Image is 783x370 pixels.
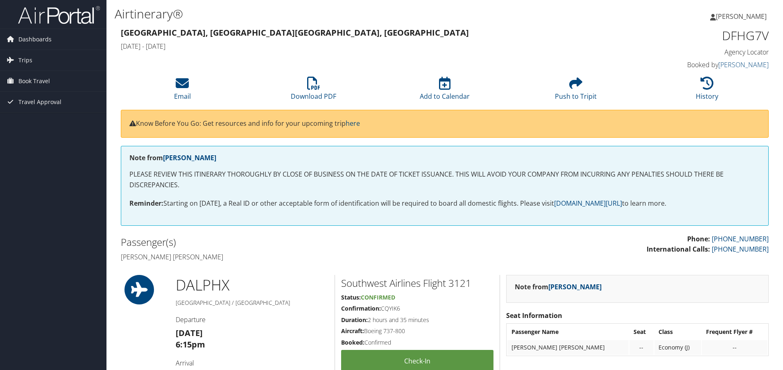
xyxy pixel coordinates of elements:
[18,29,52,50] span: Dashboards
[361,293,395,301] span: Confirmed
[163,153,216,162] a: [PERSON_NAME]
[291,81,336,101] a: Download PDF
[654,325,701,339] th: Class
[507,340,628,355] td: [PERSON_NAME] [PERSON_NAME]
[121,235,439,249] h2: Passenger(s)
[654,340,701,355] td: Economy (J)
[176,315,328,324] h4: Departure
[346,119,360,128] a: here
[341,316,493,324] h5: 2 hours and 35 minutes
[174,81,191,101] a: Email
[18,71,50,91] span: Book Travel
[341,316,368,324] strong: Duration:
[129,118,760,129] p: Know Before You Go: Get resources and info for your upcoming trip
[712,245,769,254] a: [PHONE_NUMBER]
[420,81,470,101] a: Add to Calendar
[554,199,622,208] a: [DOMAIN_NAME][URL]
[696,81,718,101] a: History
[555,81,597,101] a: Push to Tripit
[341,327,493,335] h5: Boeing 737-800
[176,327,203,338] strong: [DATE]
[341,327,364,335] strong: Aircraft:
[716,12,767,21] span: [PERSON_NAME]
[710,4,775,29] a: [PERSON_NAME]
[507,325,628,339] th: Passenger Name
[129,169,760,190] p: PLEASE REVIEW THIS ITINERARY THOROUGHLY BY CLOSE OF BUSINESS ON THE DATE OF TICKET ISSUANCE. THIS...
[616,60,769,69] h4: Booked by
[616,27,769,44] h1: DFHG7V
[341,276,493,290] h2: Southwest Airlines Flight 3121
[176,339,205,350] strong: 6:15pm
[341,304,493,313] h5: CQYIK6
[176,275,328,295] h1: DAL PHX
[718,60,769,69] a: [PERSON_NAME]
[629,325,654,339] th: Seat
[341,338,493,347] h5: Confirmed
[121,42,604,51] h4: [DATE] - [DATE]
[702,325,767,339] th: Frequent Flyer #
[121,252,439,261] h4: [PERSON_NAME] [PERSON_NAME]
[706,344,763,351] div: --
[712,234,769,243] a: [PHONE_NUMBER]
[506,311,562,320] strong: Seat Information
[647,245,710,254] strong: International Calls:
[176,359,328,368] h4: Arrival
[687,234,710,243] strong: Phone:
[129,198,760,209] p: Starting on [DATE], a Real ID or other acceptable form of identification will be required to boar...
[548,282,602,291] a: [PERSON_NAME]
[341,304,381,312] strong: Confirmation:
[634,344,650,351] div: --
[121,27,469,38] strong: [GEOGRAPHIC_DATA], [GEOGRAPHIC_DATA] [GEOGRAPHIC_DATA], [GEOGRAPHIC_DATA]
[341,293,361,301] strong: Status:
[341,338,364,346] strong: Booked:
[616,48,769,57] h4: Agency Locator
[18,50,32,70] span: Trips
[115,5,555,23] h1: Airtinerary®
[176,299,328,307] h5: [GEOGRAPHIC_DATA] / [GEOGRAPHIC_DATA]
[129,199,163,208] strong: Reminder:
[129,153,216,162] strong: Note from
[18,92,61,112] span: Travel Approval
[515,282,602,291] strong: Note from
[18,5,100,25] img: airportal-logo.png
